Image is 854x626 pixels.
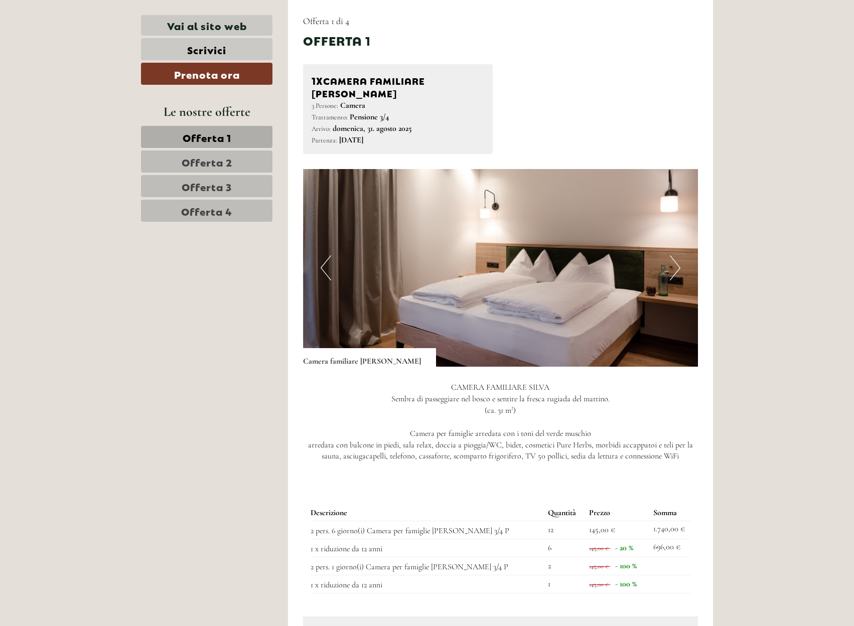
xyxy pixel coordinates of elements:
small: 15:04 [15,81,194,88]
div: Camera familiare [PERSON_NAME] [303,348,436,367]
div: giovedì [176,8,220,25]
div: Le quote sono commissionabili? [8,137,118,168]
b: 1x [312,73,323,87]
a: Vai al sito web [141,15,272,36]
div: Agenzia Vviaggi di Givi SRL [15,139,113,147]
td: 1 x riduzione da 12 anni [311,539,544,557]
div: Camera familiare [PERSON_NAME] [312,73,485,100]
a: Prenota ora [141,63,272,85]
p: CAMERA FAMILIARE SILVA Sembra di passeggiare nel bosco e sentire la fresca rugiada del mattino. (... [303,382,698,462]
b: Camera [340,100,365,110]
th: Descrizione [311,505,544,521]
td: 1.740,00 € [649,521,690,539]
span: - 100 % [615,579,637,589]
small: 15:03 [261,49,380,56]
span: 145,00 € [589,525,615,535]
small: Arrivo: [312,124,331,133]
div: Offerta 1 [303,32,371,49]
a: Scrivici [141,38,272,60]
img: image [303,169,698,367]
span: Offerta 4 [181,204,232,218]
td: 6 [544,539,586,557]
b: Pensione 3/4 [350,112,389,122]
div: Lei [261,29,380,37]
span: Offerta 2 [182,154,232,169]
button: Invia [336,260,395,282]
small: Trattamento: [312,113,348,121]
td: 1 [544,575,586,593]
small: Partenza: [312,136,337,144]
div: Lei [195,95,380,103]
div: Buon giorno, come possiamo aiutarla? [256,27,388,58]
b: domenica, 31. agosto 2025 [333,123,412,133]
small: 3 Persone: [312,101,338,110]
th: Quantità [544,505,586,521]
small: 15:14 [195,126,380,133]
div: La pensione che offriamo e a 3/4. Incluso colazione, un piccolo snack al pomeriggio e la cena. [190,93,388,134]
th: Somma [649,505,690,521]
td: 1 x riduzione da 12 anni [311,575,544,593]
th: Prezzo [585,505,649,521]
td: 2 [544,557,586,575]
td: 2 pers. 1 giorno(i) Camera per famiglie [PERSON_NAME] 3/4 P [311,557,544,575]
div: Le nostre offerte [141,102,272,121]
span: Offerta 3 [182,179,232,193]
span: - 100 % [615,561,637,571]
span: 145,00 € [589,581,609,588]
button: Previous [321,255,331,280]
span: 145,00 € [589,563,609,570]
td: 696,00 € [649,539,690,557]
span: 145,00 € [589,545,609,552]
td: 12 [544,521,586,539]
span: Offerta 1 [183,130,231,144]
div: Buongiorno possibile avere la quotazione mezza pensione? [8,60,199,90]
b: [DATE] [339,135,363,145]
div: Agenzia Vviaggi di Givi SRL [15,62,194,70]
button: Next [670,255,680,280]
span: Offerta 1 di 4 [303,16,349,27]
small: 15:16 [15,159,113,166]
td: 2 pers. 6 giorno(i) Camera per famiglie [PERSON_NAME] 3/4 P [311,521,544,539]
span: - 20 % [615,543,633,553]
